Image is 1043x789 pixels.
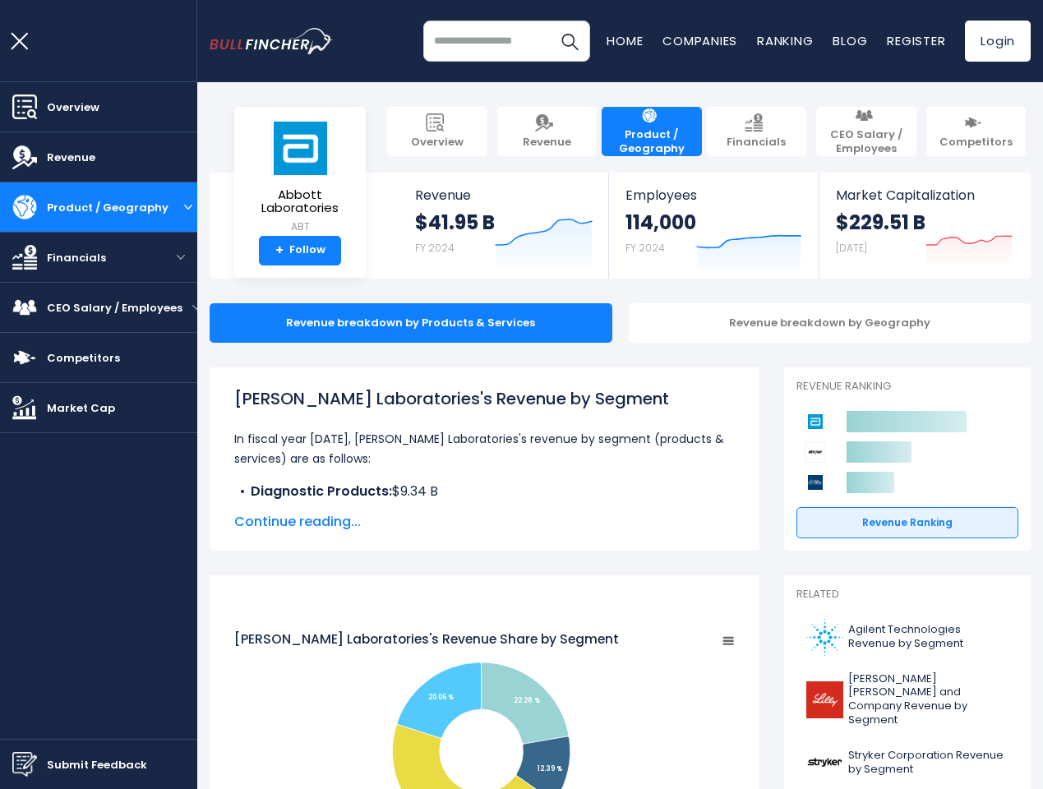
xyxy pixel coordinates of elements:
[415,210,495,235] strong: $41.95 B
[47,99,99,116] span: Overview
[497,107,598,156] a: Revenue
[806,681,843,718] img: LLY logo
[836,210,925,235] strong: $229.51 B
[848,749,1008,777] span: Stryker Corporation Revenue by Segment
[629,303,1031,343] div: Revenue breakdown by Geography
[538,764,562,773] tspan: 12.39 %
[234,630,619,648] tspan: [PERSON_NAME] Laboratories's Revenue Share by Segment
[523,136,571,150] span: Revenue
[387,107,487,156] a: Overview
[796,668,1018,732] a: [PERSON_NAME] [PERSON_NAME] and Company Revenue by Segment
[47,249,106,266] span: Financials
[234,482,735,501] li: $9.34 B
[833,32,867,49] a: Blog
[625,241,665,255] small: FY 2024
[939,136,1013,150] span: Competitors
[607,32,643,49] a: Home
[819,173,1029,279] a: Market Capitalization $229.51 B [DATE]
[836,241,867,255] small: [DATE]
[805,441,826,463] img: Stryker Corporation competitors logo
[47,199,168,216] span: Product / Geography
[796,380,1018,394] p: Revenue Ranking
[707,107,807,156] a: Financials
[965,21,1031,62] a: Login
[836,187,1013,203] span: Market Capitalization
[47,399,115,417] span: Market Cap
[275,243,284,258] strong: +
[415,187,593,203] span: Revenue
[549,21,590,62] button: Search
[47,349,120,367] span: Competitors
[757,32,813,49] a: Ranking
[210,303,612,343] div: Revenue breakdown by Products & Services
[428,693,454,702] tspan: 20.06 %
[625,187,801,203] span: Employees
[399,173,609,279] a: Revenue $41.95 B FY 2024
[887,32,945,49] a: Register
[796,588,1018,602] p: Related
[210,28,333,54] img: bullfincher logo
[805,411,826,432] img: Abbott Laboratories competitors logo
[514,696,540,705] tspan: 22.28 %
[848,672,1008,728] span: [PERSON_NAME] [PERSON_NAME] and Company Revenue by Segment
[47,756,147,773] span: Submit Feedback
[926,107,1027,156] a: Competitors
[816,107,916,156] a: CEO Salary / Employees
[47,149,95,166] span: Revenue
[824,128,908,156] span: CEO Salary / Employees
[247,188,353,215] span: Abbott Laboratories
[234,386,735,411] h1: [PERSON_NAME] Laboratories's Revenue by Segment
[602,107,702,156] a: Product / Geography
[178,203,197,211] button: open menu
[247,219,353,234] small: ABT
[247,120,353,236] a: Abbott Laboratories ABT
[234,429,735,468] p: In fiscal year [DATE], [PERSON_NAME] Laboratories's revenue by segment (products & services) are ...
[251,482,392,501] b: Diagnostic Products:
[796,615,1018,660] a: Agilent Technologies Revenue by Segment
[415,241,455,255] small: FY 2024
[210,28,333,54] a: Go to homepage
[192,303,201,311] button: open menu
[806,619,843,656] img: A logo
[848,623,1008,651] span: Agilent Technologies Revenue by Segment
[411,136,464,150] span: Overview
[796,740,1018,785] a: Stryker Corporation Revenue by Segment
[259,236,341,265] a: +Follow
[610,128,694,156] span: Product / Geography
[806,744,843,781] img: SYK logo
[609,173,818,279] a: Employees 114,000 FY 2024
[727,136,786,150] span: Financials
[164,253,197,261] button: open menu
[662,32,737,49] a: Companies
[796,507,1018,538] a: Revenue Ranking
[625,210,696,235] strong: 114,000
[805,472,826,493] img: Boston Scientific Corporation competitors logo
[47,299,182,316] span: CEO Salary / Employees
[234,512,735,532] span: Continue reading...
